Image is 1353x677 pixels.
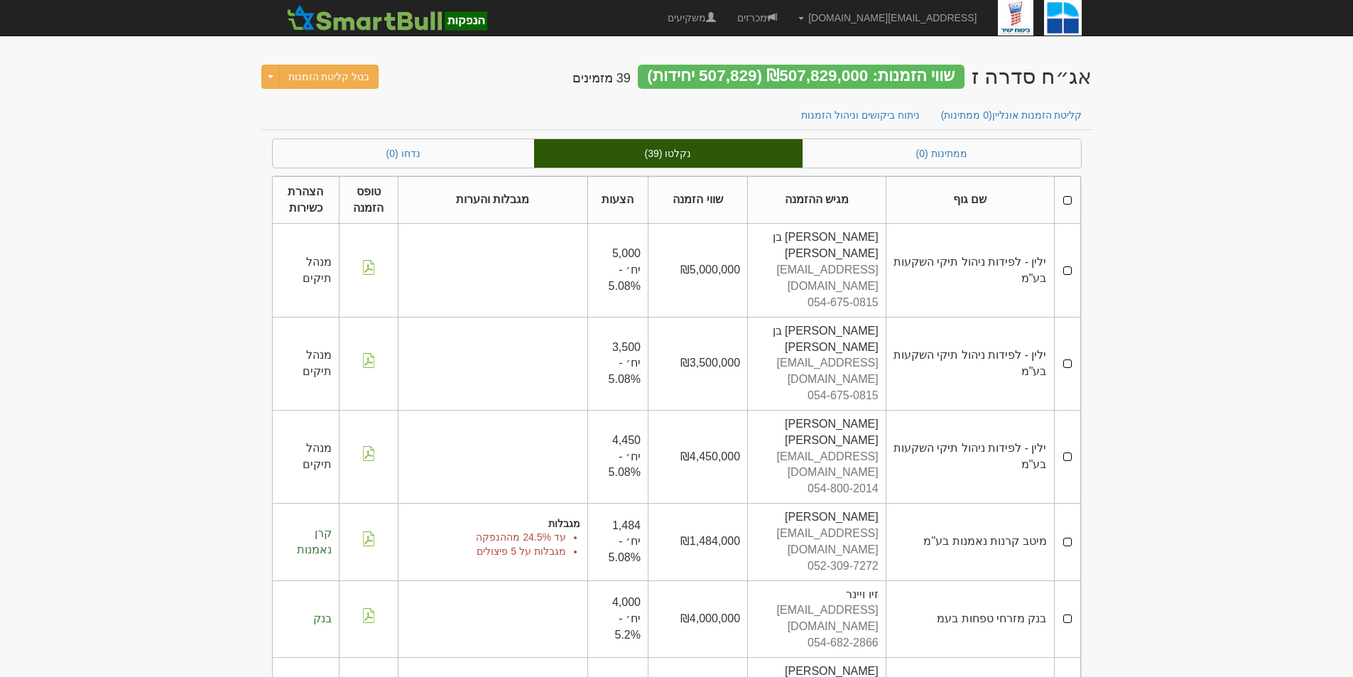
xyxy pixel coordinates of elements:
[273,139,534,168] a: נדחו (0)
[755,526,879,558] div: [EMAIL_ADDRESS][DOMAIN_NAME]
[303,349,332,377] span: מנהל תיקים
[648,224,747,317] td: ₪5,000,000
[972,65,1092,88] div: איי.די.איי הנפקות (2010) בע"מ - אג״ח (סדרה ז) - הנפקה לציבור
[755,295,879,311] div: 054-675-0815
[313,612,332,624] span: בנק
[612,596,641,641] span: 4,000 יח׳ - 5.2%
[587,176,648,224] th: הצעות
[755,323,879,356] div: [PERSON_NAME] בן [PERSON_NAME]
[648,580,747,657] td: ₪4,000,000
[609,434,641,479] span: 4,450 יח׳ - 5.08%
[886,580,1054,657] td: בנק מזרחי טפחות בעמ
[406,519,580,529] h5: מגבלות
[755,262,879,295] div: [EMAIL_ADDRESS][DOMAIN_NAME]
[755,635,879,651] div: 054-682-2866
[886,176,1054,224] th: שם גוף
[886,504,1054,580] td: מיטב קרנות נאמנות בע"מ
[930,100,1094,130] a: קליטת הזמנות אונליין(0 ממתינות)
[362,260,376,275] img: pdf-file-icon.png
[297,527,332,556] span: קרן נאמנות
[886,317,1054,410] td: ילין - לפידות ניהול תיקי השקעות בע"מ
[941,109,992,121] span: (0 ממתינות)
[283,4,491,32] img: SmartBull Logo
[303,442,332,470] span: מנהל תיקים
[755,558,879,575] div: 052-309-7272
[755,509,879,526] div: [PERSON_NAME]
[755,229,879,262] div: [PERSON_NAME] בן [PERSON_NAME]
[362,608,376,623] img: pdf-file-icon.png
[886,224,1054,317] td: ילין - לפידות ניהול תיקי השקעות בע"מ
[609,519,641,564] span: 1,484 יח׳ - 5.08%
[803,139,1081,168] a: ממתינות (0)
[362,531,376,546] img: pdf-file-icon.png
[755,587,879,603] div: זיו ויינר
[755,416,879,449] div: [PERSON_NAME] [PERSON_NAME]
[790,100,931,130] a: ניתוח ביקושים וניהול הזמנות
[755,481,879,497] div: 054-800-2014
[362,446,376,461] img: pdf-file-icon.png
[534,139,803,168] a: נקלטו (39)
[648,504,747,580] td: ₪1,484,000
[755,602,879,635] div: [EMAIL_ADDRESS][DOMAIN_NAME]
[406,530,566,544] li: עד 24.5% מההנפקה
[755,355,879,388] div: [EMAIL_ADDRESS][DOMAIN_NAME]
[748,176,886,224] th: מגיש ההזמנה
[648,410,747,503] td: ₪4,450,000
[648,176,747,224] th: שווי הזמנה
[362,353,376,368] img: pdf-file-icon.png
[648,317,747,410] td: ₪3,500,000
[609,341,641,386] span: 3,500 יח׳ - 5.08%
[279,65,379,89] button: בטל קליטת הזמנות
[755,388,879,404] div: 054-675-0815
[886,410,1054,503] td: ילין - לפידות ניהול תיקי השקעות בע"מ
[572,72,631,86] h4: 39 מזמינים
[398,176,587,224] th: מגבלות והערות
[406,544,566,558] li: מגבלות על 5 פיצולים
[638,65,965,89] div: שווי הזמנות: ₪507,829,000 (507,829 יחידות)
[272,176,339,224] th: הצהרת כשירות
[339,176,398,224] th: טופס הזמנה
[755,449,879,482] div: [EMAIL_ADDRESS][DOMAIN_NAME]
[303,256,332,284] span: מנהל תיקים
[609,247,641,292] span: 5,000 יח׳ - 5.08%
